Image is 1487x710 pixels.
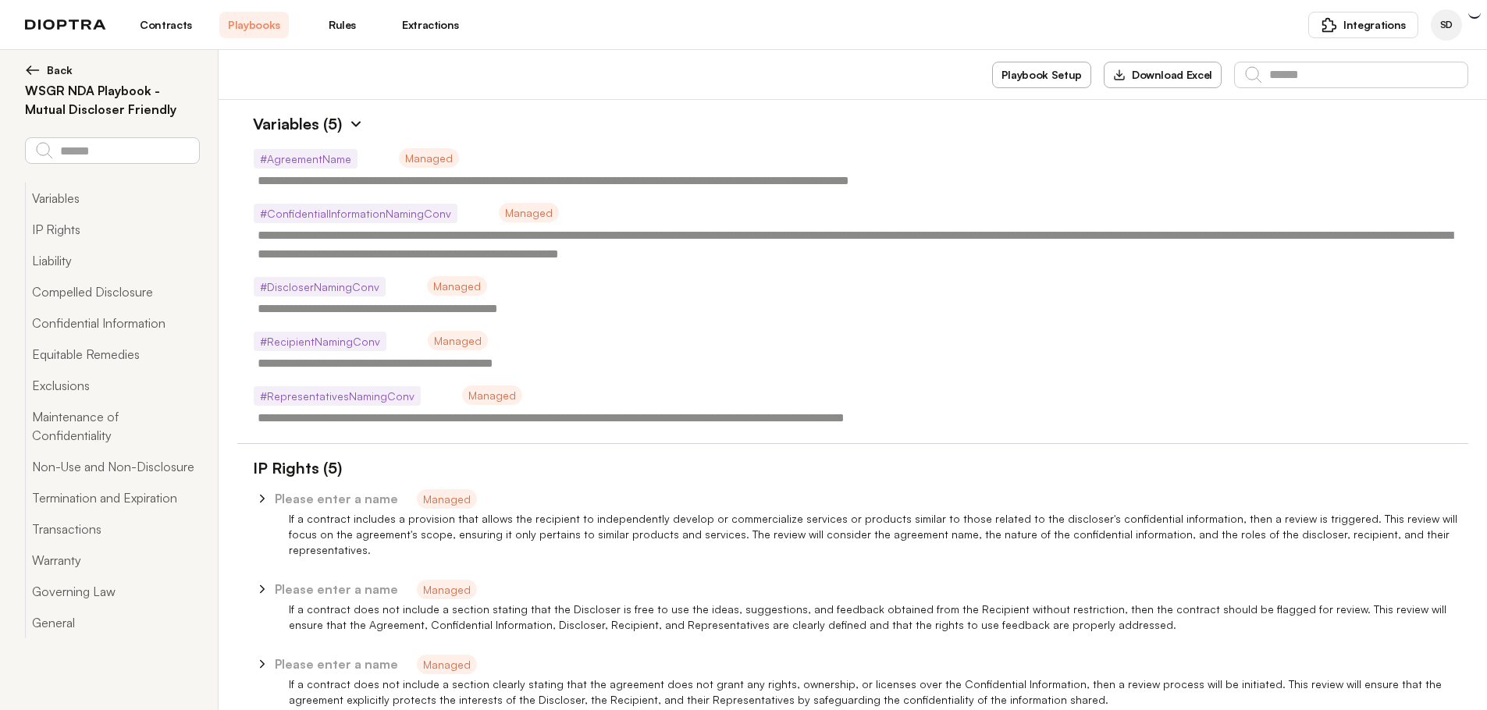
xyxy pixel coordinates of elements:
span: SD [1440,19,1453,31]
button: Integrations [1308,12,1418,38]
span: Managed [499,203,559,222]
button: Back [25,62,199,78]
button: Compelled Disclosure [25,276,199,307]
span: # AgreementName [254,149,358,169]
span: Managed [427,276,487,296]
button: Governing Law [25,576,199,607]
span: Managed [399,148,459,168]
span: Please enter a name [275,581,398,597]
span: Please enter a name [275,491,398,506]
h1: Variables (5) [237,112,342,136]
button: Equitable Remedies [25,339,199,370]
p: If a contract does not include a section stating that the Discloser is free to use the ideas, sug... [289,602,1468,633]
span: # RecipientNamingConv [254,332,386,351]
span: Managed [417,580,477,599]
a: Rules [308,12,377,38]
span: # DiscloserNamingConv [254,277,386,296]
div: Sean Donohue [1431,9,1462,41]
button: Download Excel [1104,62,1222,88]
p: If a contract does not include a section clearly stating that the agreement does not grant any ri... [289,676,1468,708]
button: Maintenance of Confidentiality [25,401,199,451]
span: # RepresentativesNamingConv [254,386,421,406]
button: General [25,607,199,638]
button: IP Rights [25,214,199,245]
button: Non-Use and Non-Disclosure [25,451,199,482]
span: Please enter a name [275,656,398,672]
span: Managed [462,385,522,405]
button: Liability [25,245,199,276]
a: Contracts [131,12,201,38]
button: Variables [25,183,199,214]
a: Extractions [396,12,465,38]
span: Managed [417,655,477,674]
img: left arrow [25,62,41,78]
button: Confidential Information [25,307,199,339]
img: Expand [348,116,364,132]
span: Back [47,62,73,78]
span: Managed [417,489,477,509]
button: Playbook Setup [992,62,1091,88]
span: # ConfidentialInformationNamingConv [254,204,457,223]
button: Exclusions [25,370,199,401]
span: Integrations [1343,17,1406,33]
a: Playbooks [219,12,289,38]
h1: IP Rights (5) [237,456,342,480]
p: If a contract includes a provision that allows the recipient to independently develop or commerci... [289,511,1468,558]
img: logo [25,20,106,30]
h2: WSGR NDA Playbook - Mutual Discloser Friendly [25,81,199,119]
img: puzzle [1322,17,1337,33]
button: Warranty [25,545,199,576]
button: Termination and Expiration [25,482,199,513]
button: Transactions [25,513,199,545]
span: Managed [428,331,488,350]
